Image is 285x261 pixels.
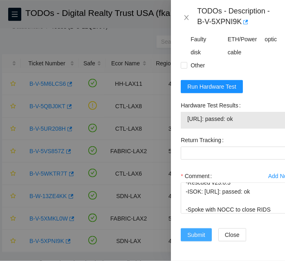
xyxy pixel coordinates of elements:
[181,99,244,112] label: Hardware Test Results
[181,14,192,22] button: Close
[181,80,243,93] button: Run Hardware Test
[181,170,215,183] label: Comment
[225,230,240,239] span: Close
[187,20,218,59] span: Identified Faulty disk
[181,228,212,241] button: Submit
[181,134,227,147] label: Return Tracking
[224,20,260,59] span: Replaced ETH/Power cable
[218,228,246,241] button: Close
[183,14,190,21] span: close
[187,230,205,239] span: Submit
[187,82,236,91] span: Run Hardware Test
[187,59,208,72] span: Other
[197,7,275,29] div: TODOs - Description - B-V-5XPNI9K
